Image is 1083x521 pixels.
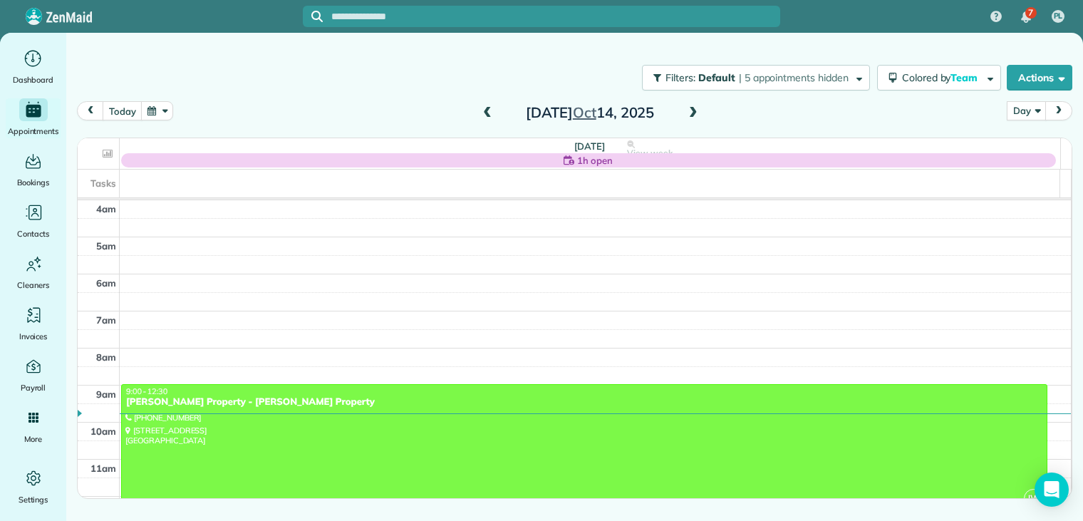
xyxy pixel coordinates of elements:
[19,329,48,344] span: Invoices
[17,227,49,241] span: Contacts
[90,463,116,474] span: 11am
[90,177,116,189] span: Tasks
[577,153,613,167] span: 1h open
[6,150,61,190] a: Bookings
[665,71,695,84] span: Filters:
[126,386,167,396] span: 9:00 - 12:30
[739,71,849,84] span: | 5 appointments hidden
[96,203,116,215] span: 4am
[950,71,980,84] span: Team
[6,355,61,395] a: Payroll
[96,388,116,400] span: 9am
[125,396,1043,408] div: [PERSON_NAME] Property - [PERSON_NAME] Property
[1024,489,1043,508] span: JW
[19,492,48,507] span: Settings
[303,11,323,22] button: Focus search
[1011,1,1041,33] div: 7 unread notifications
[103,101,142,120] button: today
[6,467,61,507] a: Settings
[635,65,869,91] a: Filters: Default | 5 appointments hidden
[698,71,736,84] span: Default
[96,314,116,326] span: 7am
[6,252,61,292] a: Cleaners
[24,432,42,446] span: More
[96,351,116,363] span: 8am
[1007,101,1046,120] button: Day
[311,11,323,22] svg: Focus search
[902,71,983,84] span: Colored by
[501,105,679,120] h2: [DATE] 14, 2025
[96,277,116,289] span: 6am
[1028,7,1033,19] span: 7
[6,98,61,138] a: Appointments
[642,65,869,91] button: Filters: Default | 5 appointments hidden
[8,124,59,138] span: Appointments
[1035,473,1069,507] div: Open Intercom Messenger
[17,278,49,292] span: Cleaners
[90,425,116,437] span: 10am
[6,47,61,87] a: Dashboard
[1054,11,1063,22] span: PL
[13,73,53,87] span: Dashboard
[1007,65,1072,91] button: Actions
[6,201,61,241] a: Contacts
[573,103,596,121] span: Oct
[1045,101,1072,120] button: next
[96,240,116,252] span: 5am
[6,304,61,344] a: Invoices
[21,381,46,395] span: Payroll
[77,101,104,120] button: prev
[574,140,605,152] span: [DATE]
[877,65,1001,91] button: Colored byTeam
[17,175,50,190] span: Bookings
[627,148,673,159] span: View week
